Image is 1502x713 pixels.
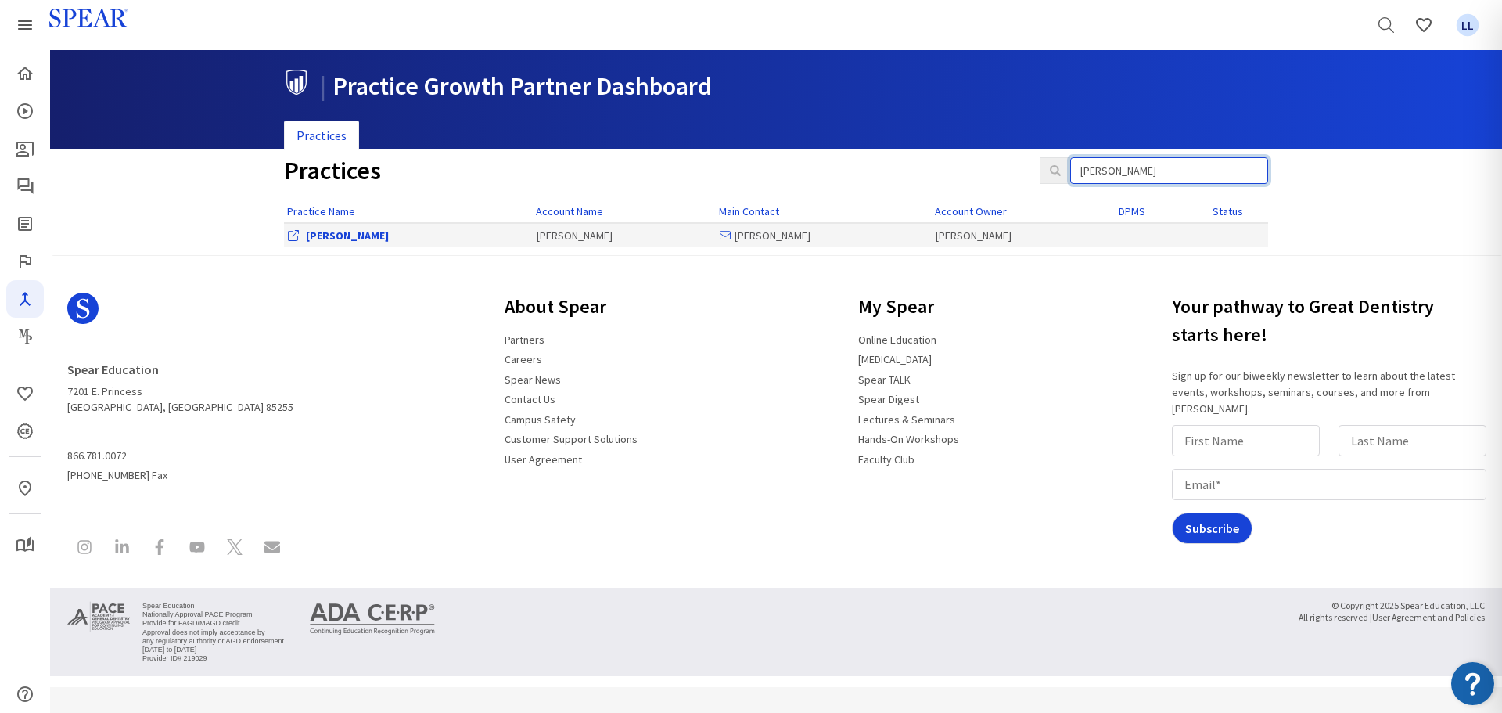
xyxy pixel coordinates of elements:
a: Spear Digest [6,205,44,243]
a: Favorites [1405,6,1443,44]
a: Partners [495,326,554,353]
span: [PHONE_NUMBER] Fax [67,443,293,483]
li: Nationally Approval PACE Program [142,610,286,619]
a: Courses [6,92,44,130]
h1: Practices [284,157,1016,185]
h3: My Spear [849,286,968,327]
li: [DATE] to [DATE] [142,646,286,654]
input: Search Practices [1070,157,1268,184]
li: Provider ID# 219029 [142,654,286,663]
a: Online Education [849,326,946,353]
input: Email* [1172,469,1486,500]
a: 866.781.0072 [67,443,136,470]
img: Resource Center badge [1451,662,1494,705]
a: Spear Education on Facebook [142,530,177,568]
div: [PERSON_NAME] [936,228,1112,243]
a: Account Name [536,204,603,218]
a: Spear News [495,366,570,393]
div: [PERSON_NAME] [720,228,928,243]
a: Search [1367,6,1405,44]
a: Spear Education on YouTube [180,530,214,568]
a: Home [6,55,44,92]
a: Practice Name [287,204,355,218]
span: | [320,70,326,102]
h1: Practice Growth Partner Dashboard [284,70,1256,100]
a: In-Person & Virtual [6,470,44,507]
img: ADA CERP Continuing Education Recognition Program [310,603,435,635]
a: Spear Education on LinkedIn [105,530,139,568]
a: Spear Talk [6,167,44,205]
a: Customer Support Solutions [495,426,647,452]
li: Approval does not imply acceptance by [142,628,286,637]
address: 7201 E. Princess [GEOGRAPHIC_DATA], [GEOGRAPHIC_DATA] 85255 [67,355,293,415]
a: Faculty Club [849,446,924,473]
a: Campus Safety [495,406,585,433]
a: Lectures & Seminars [849,406,965,433]
a: My Study Club [6,527,44,564]
a: Spear Education on X [217,530,252,568]
a: View Office Dashboard [306,229,389,243]
a: Favorites [6,375,44,412]
a: DPMS [1119,204,1145,218]
button: Open Resource Center [1451,662,1494,705]
a: Contact Us [495,386,565,412]
a: Faculty Club Elite [6,243,44,280]
h3: About Spear [495,286,647,327]
a: Status [1213,204,1243,218]
input: First Name [1172,425,1320,456]
a: Spear Logo [67,286,293,343]
h3: Your pathway to Great Dentistry starts here! [1172,286,1493,355]
a: Spear Education [67,355,168,384]
div: [PERSON_NAME] [537,228,713,243]
a: Spear Digest [849,386,929,412]
a: Masters Program [6,318,44,355]
a: Patient Education [6,130,44,167]
a: Spear Products [6,6,44,44]
span: LL [1457,14,1479,37]
a: Main Contact [719,204,779,218]
a: Favorites [1449,6,1486,44]
a: CE Credits [6,412,44,450]
a: Contact Spear Education [255,530,289,568]
li: Spear Education [142,602,286,610]
a: User Agreement and Policies [1372,608,1485,626]
a: Practices [284,121,359,151]
input: Last Name [1339,425,1486,456]
a: Hands-On Workshops [849,426,968,452]
small: © Copyright 2025 Spear Education, LLC All rights reserved | [1299,600,1485,624]
a: [MEDICAL_DATA] [849,346,941,373]
a: User Agreement [495,446,591,473]
a: Navigator Pro [6,280,44,318]
p: Sign up for our biweekly newsletter to learn about the latest events, workshops, seminars, course... [1172,368,1493,417]
a: Spear TALK [849,366,920,393]
li: Provide for FAGD/MAGD credit. [142,619,286,628]
a: Help [6,675,44,713]
a: Spear Education on Instagram [67,530,102,568]
li: any regulatory authority or AGD endorsement. [142,637,286,646]
input: Subscribe [1172,513,1252,544]
img: Approved PACE Program Provider [67,600,130,633]
svg: Spear Logo [67,293,99,324]
a: Careers [495,346,552,373]
a: Account Owner [935,204,1007,218]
